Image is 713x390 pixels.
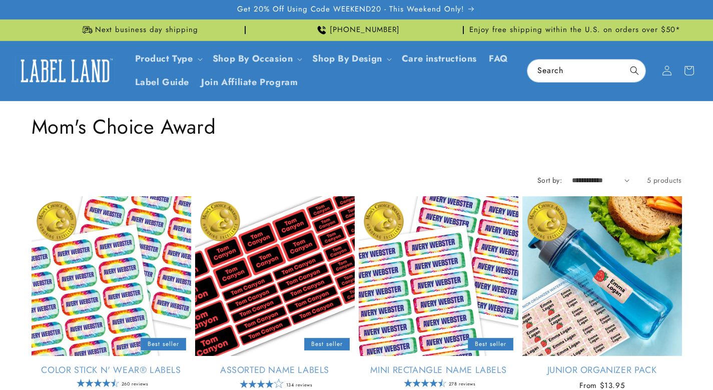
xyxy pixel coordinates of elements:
[250,20,464,41] div: Announcement
[207,47,307,71] summary: Shop By Occasion
[135,52,193,65] a: Product Type
[15,55,115,86] img: Label Land
[32,20,246,41] div: Announcement
[195,71,304,94] a: Join Affiliate Program
[402,53,477,65] span: Care instructions
[522,364,682,376] a: Junior Organizer Pack
[201,77,298,88] span: Join Affiliate Program
[647,175,682,185] span: 5 products
[489,53,508,65] span: FAQ
[135,77,190,88] span: Label Guide
[306,47,395,71] summary: Shop By Design
[195,364,355,376] a: Assorted Name Labels
[129,71,196,94] a: Label Guide
[623,60,645,82] button: Search
[12,52,119,90] a: Label Land
[537,175,562,185] label: Sort by:
[469,25,680,35] span: Enjoy free shipping within the U.S. on orders over $50*
[359,364,518,376] a: Mini Rectangle Name Labels
[483,47,514,71] a: FAQ
[213,53,293,65] span: Shop By Occasion
[32,364,191,376] a: Color Stick N' Wear® Labels
[396,47,483,71] a: Care instructions
[312,52,382,65] a: Shop By Design
[95,25,198,35] span: Next business day shipping
[468,20,682,41] div: Announcement
[237,5,464,15] span: Get 20% Off Using Code WEEKEND20 - This Weekend Only!
[129,47,207,71] summary: Product Type
[32,114,682,140] h1: Mom's Choice Award
[330,25,400,35] span: [PHONE_NUMBER]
